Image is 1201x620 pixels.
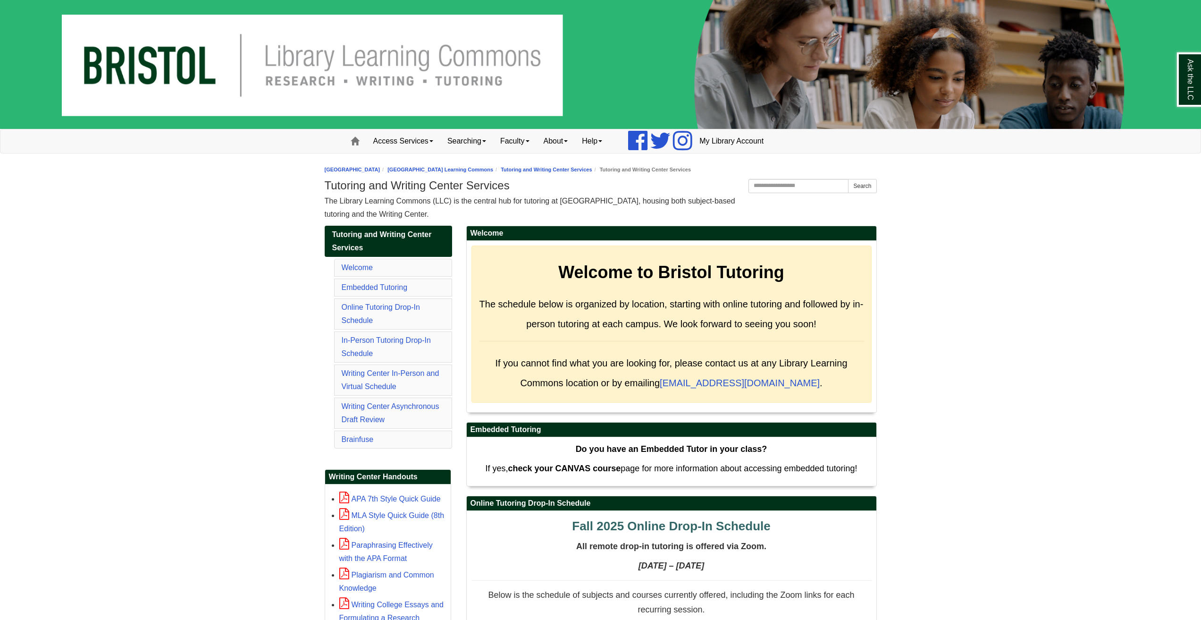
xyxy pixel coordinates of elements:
a: [GEOGRAPHIC_DATA] [325,167,380,172]
span: The schedule below is organized by location, starting with online tutoring and followed by in-per... [479,299,864,329]
a: Welcome [342,263,373,272]
a: Faculty [493,129,537,153]
strong: Do you have an Embedded Tutor in your class? [576,444,767,454]
span: All remote drop-in tutoring is offered via Zoom. [576,542,766,551]
a: APA 7th Style Quick Guide [339,495,441,503]
a: Searching [440,129,493,153]
a: Embedded Tutoring [342,283,408,291]
span: Fall 2025 Online Drop-In Schedule [572,519,770,533]
span: Below is the schedule of subjects and courses currently offered, including the Zoom links for eac... [488,590,854,615]
a: Writing Center Asynchronous Draft Review [342,402,439,424]
a: [EMAIL_ADDRESS][DOMAIN_NAME] [660,378,820,388]
a: MLA Style Quick Guide (8th Edition) [339,511,445,533]
span: If you cannot find what you are looking for, please contact us at any Library Learning Commons lo... [495,358,847,388]
a: In-Person Tutoring Drop-In Schedule [342,336,431,357]
span: Tutoring and Writing Center Services [332,230,432,252]
h2: Writing Center Handouts [325,470,451,484]
h2: Embedded Tutoring [467,423,876,437]
h1: Tutoring and Writing Center Services [325,179,877,192]
a: Paraphrasing Effectively with the APA Format [339,541,433,562]
a: About [537,129,575,153]
a: Help [575,129,609,153]
a: [GEOGRAPHIC_DATA] Learning Commons [387,167,493,172]
li: Tutoring and Writing Center Services [592,165,691,174]
a: Brainfuse [342,435,374,443]
h2: Welcome [467,226,876,241]
strong: [DATE] – [DATE] [638,561,704,570]
a: Access Services [366,129,440,153]
strong: Welcome to Bristol Tutoring [558,263,784,282]
a: Tutoring and Writing Center Services [501,167,592,172]
span: If yes, page for more information about accessing embedded tutoring! [485,464,857,473]
span: The Library Learning Commons (LLC) is the central hub for tutoring at [GEOGRAPHIC_DATA], housing ... [325,197,735,218]
a: Plagiarism and Common Knowledge [339,571,434,592]
button: Search [848,179,876,193]
a: Tutoring and Writing Center Services [325,226,452,257]
h2: Online Tutoring Drop-In Schedule [467,496,876,511]
nav: breadcrumb [325,165,877,174]
a: Writing Center In-Person and Virtual Schedule [342,369,439,391]
a: My Library Account [692,129,771,153]
a: Online Tutoring Drop-In Schedule [342,303,420,324]
strong: check your CANVAS course [508,464,621,473]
